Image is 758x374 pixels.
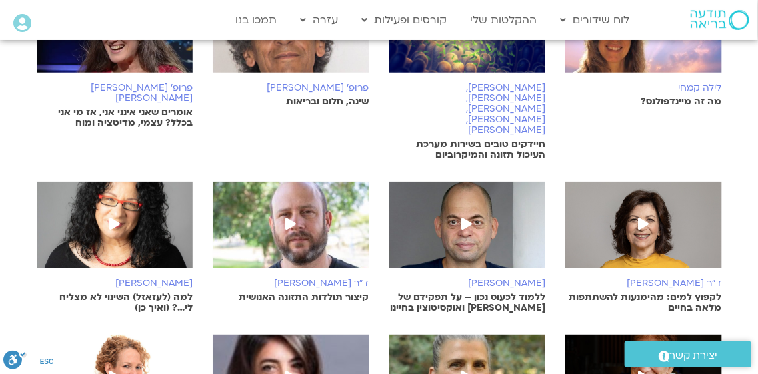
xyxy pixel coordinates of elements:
[229,7,284,33] a: תמכו בנו
[565,96,722,107] p: מה זה מיינדפולנס?
[37,107,193,128] p: אומרים שאני אינני אני, אז מי אני בכלל? עצמי, מדיטציה ומוח
[670,347,718,365] span: יצירת קשר
[565,182,722,313] a: ד"ר [PERSON_NAME] לקפוץ למים: מהימנעות להשתתפות מלאה בחיים
[294,7,345,33] a: עזרה
[625,341,751,367] a: יצירת קשר
[464,7,544,33] a: ההקלטות שלי
[565,292,722,313] p: לקפוץ למים: מהימנעות להשתתפות מלאה בחיים
[37,182,193,313] a: [PERSON_NAME] למה (לעזאזל) השינוי לא מצליח לי…? (ואיך כן)
[389,182,546,281] img: %D7%AA%D7%9E%D7%99%D7%A8-%D7%90%D7%A9%D7%9E%D7%9F-e1601904146928-2.jpg
[389,83,546,136] h6: [PERSON_NAME],[PERSON_NAME],[PERSON_NAME],[PERSON_NAME],[PERSON_NAME]
[389,182,546,313] a: [PERSON_NAME] ללמוד לכעוס נכון – על תפקידם של [PERSON_NAME] ואוקסיטוצין בחיינו
[37,278,193,289] h6: [PERSON_NAME]
[37,292,193,313] p: למה (לעזאזל) השינוי לא מצליח לי…? (ואיך כן)
[213,292,369,303] p: קיצור תולדות התזונה האנושית
[565,182,722,281] img: %D7%90%D7%A0%D7%90%D7%91%D7%9C%D7%94-%D7%A9%D7%A7%D7%93-2.jpeg
[213,96,369,107] p: שינה, חלום ובריאות
[37,182,193,281] img: arnina_kishtan.jpg
[37,83,193,104] h6: פרופ' [PERSON_NAME][PERSON_NAME]
[213,83,369,93] h6: פרופ׳ [PERSON_NAME]
[213,182,369,281] img: %D7%90%D7%95%D7%A8%D7%99-%D7%9E%D7%90%D7%99%D7%A8-%D7%A6%D7%99%D7%96%D7%99%D7%A7-1.jpeg
[691,10,749,30] img: תודעה בריאה
[389,292,546,313] p: ללמוד לכעוס נכון – על תפקידם של [PERSON_NAME] ואוקסיטוצין בחיינו
[389,278,546,289] h6: [PERSON_NAME]
[355,7,454,33] a: קורסים ופעילות
[554,7,637,33] a: לוח שידורים
[389,139,546,160] p: חיידקים טובים בשירות מערכת העיכול תזונה והמיקרוביום
[213,278,369,289] h6: ד"ר [PERSON_NAME]
[213,182,369,303] a: ד"ר [PERSON_NAME] קיצור תולדות התזונה האנושית
[565,83,722,93] h6: לילה קמחי
[565,278,722,289] h6: ד"ר [PERSON_NAME]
